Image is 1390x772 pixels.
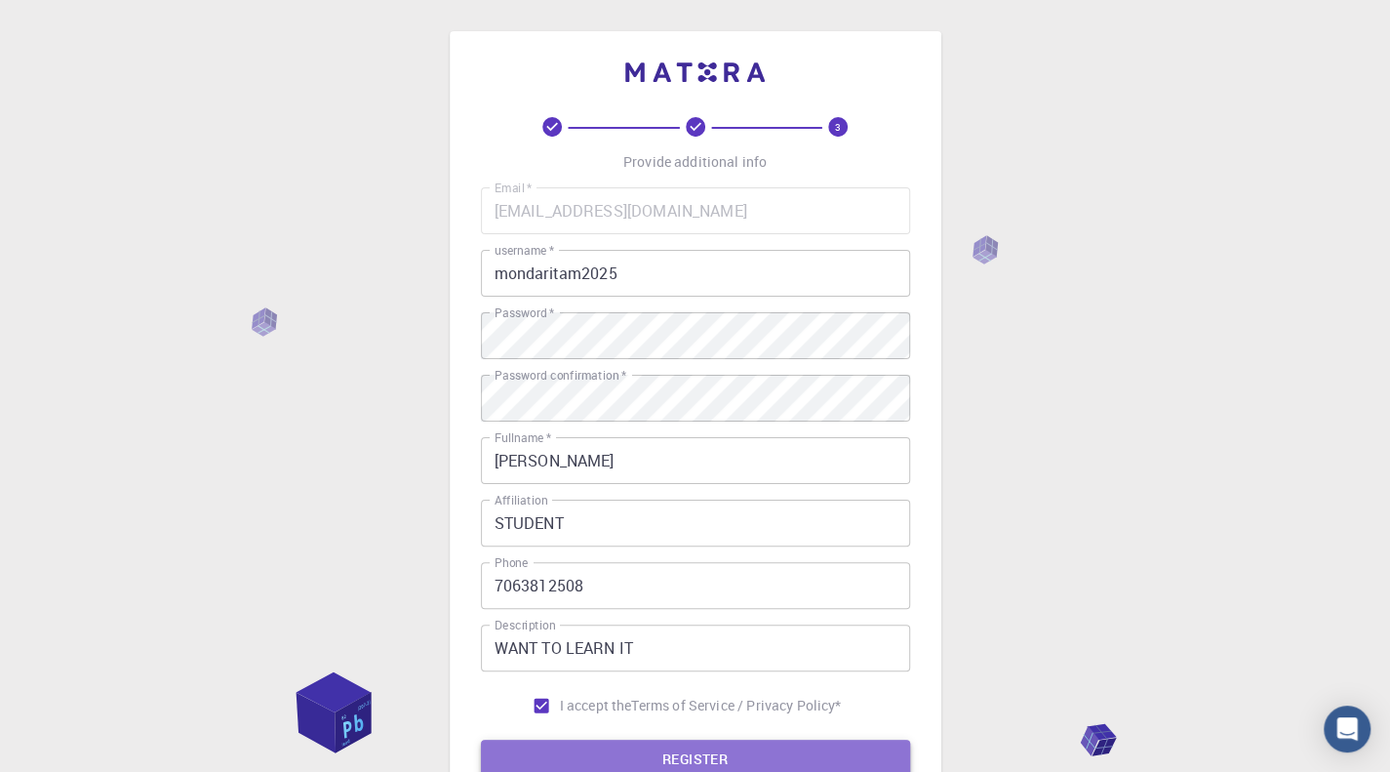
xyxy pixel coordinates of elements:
label: Password [495,305,554,321]
label: Description [495,617,556,633]
text: 3 [835,120,841,134]
p: Terms of Service / Privacy Policy * [631,696,841,715]
p: Provide additional info [623,152,767,172]
div: Open Intercom Messenger [1324,706,1370,752]
label: Fullname [495,429,551,446]
span: I accept the [560,696,632,715]
label: username [495,242,554,259]
label: Phone [495,554,528,571]
label: Password confirmation [495,367,626,384]
label: Affiliation [495,492,547,508]
a: Terms of Service / Privacy Policy* [631,696,841,715]
label: Email [495,180,532,196]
